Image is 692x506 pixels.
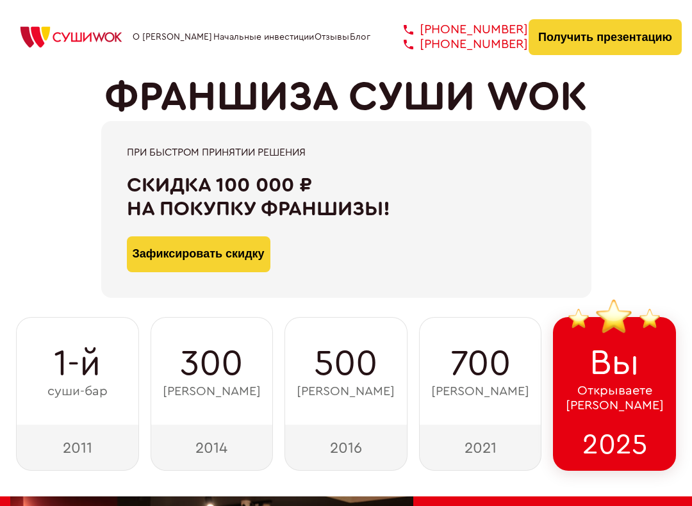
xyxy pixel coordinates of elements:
span: 1-й [54,343,101,384]
div: 2014 [151,425,274,471]
span: 500 [314,343,377,384]
span: суши-бар [47,384,108,399]
span: [PERSON_NAME] [163,384,261,399]
div: Скидка 100 000 ₽ на покупку франшизы! [127,174,566,221]
span: Вы [589,343,639,384]
button: Получить презентацию [529,19,682,55]
span: 700 [450,343,511,384]
a: Отзывы [315,32,349,42]
a: Блог [350,32,370,42]
span: Открываете [PERSON_NAME] [566,384,664,413]
div: 2016 [284,425,408,471]
h1: ФРАНШИЗА СУШИ WOK [104,74,588,121]
span: 300 [180,343,243,384]
span: [PERSON_NAME] [297,384,395,399]
div: При быстром принятии решения [127,147,566,158]
a: [PHONE_NUMBER] [384,22,528,37]
a: Начальные инвестиции [213,32,314,42]
div: 2011 [16,425,139,471]
img: СУШИWOK [10,23,132,51]
a: [PHONE_NUMBER] [384,37,528,52]
div: 2025 [553,425,676,471]
a: О [PERSON_NAME] [133,32,212,42]
div: 2021 [419,425,542,471]
span: [PERSON_NAME] [431,384,529,399]
button: Зафиксировать скидку [127,236,270,272]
